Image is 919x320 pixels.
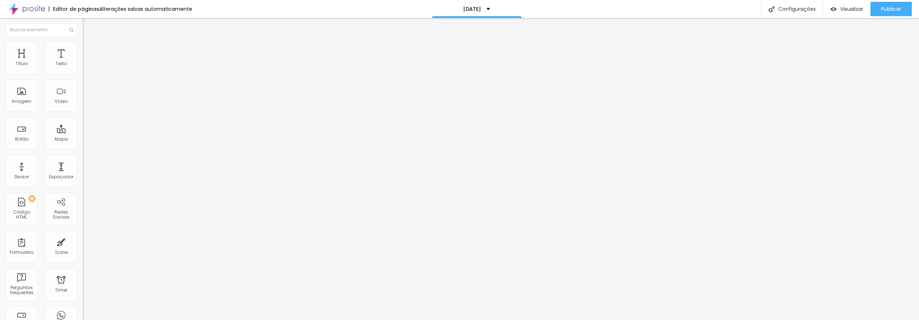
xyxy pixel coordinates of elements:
[15,61,28,66] div: Título
[7,210,36,220] div: Código HTML
[10,250,33,255] div: Formulário
[840,6,863,12] span: Visualizar
[15,137,28,142] div: Botão
[55,61,67,66] div: Texto
[870,2,912,16] button: Publicar
[55,137,68,142] div: Mapa
[7,285,36,296] div: Perguntas frequentes
[55,250,68,255] div: Ícone
[769,6,775,12] img: Icone
[463,6,481,12] p: [DATE]
[14,174,29,179] div: Divisor
[881,6,901,12] span: Publicar
[12,99,31,104] div: Imagem
[99,6,192,12] div: Alterações salvas automaticamente
[5,23,77,36] input: Buscar elemento
[55,288,67,293] div: Timer
[69,28,73,32] img: Icone
[55,99,68,104] div: Vídeo
[49,174,73,179] div: Espaçador
[830,6,837,12] img: view-1.svg
[49,6,99,12] div: Editor de páginas
[83,18,919,320] iframe: Editor
[823,2,870,16] button: Visualizar
[47,210,75,220] div: Redes Sociais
